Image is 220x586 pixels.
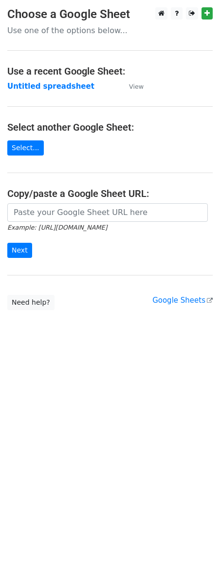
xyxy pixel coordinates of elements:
h3: Choose a Google Sheet [7,7,213,21]
small: Example: [URL][DOMAIN_NAME] [7,224,107,231]
a: Untitled spreadsheet [7,82,94,91]
a: Need help? [7,295,55,310]
h4: Use a recent Google Sheet: [7,65,213,77]
a: Google Sheets [152,296,213,305]
a: View [119,82,144,91]
a: Select... [7,140,44,156]
input: Paste your Google Sheet URL here [7,203,208,222]
h4: Copy/paste a Google Sheet URL: [7,188,213,199]
p: Use one of the options below... [7,25,213,36]
input: Next [7,243,32,258]
small: View [129,83,144,90]
h4: Select another Google Sheet: [7,121,213,133]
